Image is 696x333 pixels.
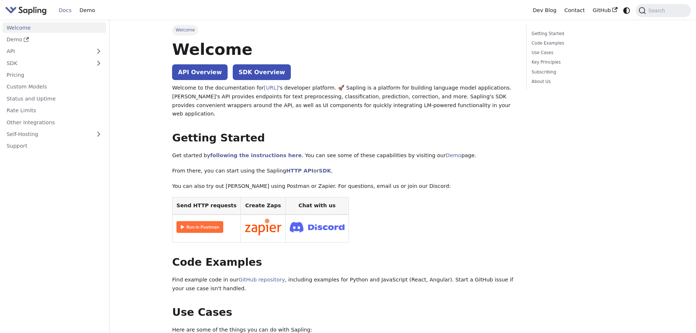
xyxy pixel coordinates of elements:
[3,93,106,104] a: Status and Uptime
[172,64,228,80] a: API Overview
[172,132,516,145] h2: Getting Started
[172,25,516,35] nav: Breadcrumbs
[245,219,281,235] img: Connect in Zapier
[5,5,49,16] a: Sapling.aiSapling.ai
[264,85,278,91] a: [URL]
[532,78,631,85] a: About Us
[5,5,47,16] img: Sapling.ai
[3,105,106,116] a: Rate Limits
[239,277,285,283] a: GitHub repository
[532,30,631,37] a: Getting Started
[319,168,331,174] a: SDK
[3,46,91,57] a: API
[286,168,313,174] a: HTTP API
[76,5,99,16] a: Demo
[3,82,106,92] a: Custom Models
[532,49,631,56] a: Use Cases
[210,152,301,158] a: following the instructions here
[172,197,241,215] th: Send HTTP requests
[3,34,106,45] a: Demo
[3,22,106,33] a: Welcome
[172,167,516,175] p: From there, you can start using the Sapling or .
[172,151,516,160] p: Get started by . You can see some of these capabilities by visiting our page.
[241,197,286,215] th: Create Zaps
[172,276,516,293] p: Find example code in our , including examples for Python and JavaScript (React, Angular). Start a...
[3,58,91,68] a: SDK
[172,25,198,35] span: Welcome
[172,256,516,269] h2: Code Examples
[55,5,76,16] a: Docs
[646,8,669,14] span: Search
[172,84,516,118] p: Welcome to the documentation for 's developer platform. 🚀 Sapling is a platform for building lang...
[172,39,516,59] h1: Welcome
[290,220,345,235] img: Join Discord
[91,58,106,68] button: Expand sidebar category 'SDK'
[176,221,223,233] img: Run in Postman
[532,40,631,47] a: Code Examples
[3,129,106,140] a: Self-Hosting
[3,117,106,128] a: Other Integrations
[532,59,631,66] a: Key Principles
[529,5,560,16] a: Dev Blog
[636,4,691,17] button: Search (Command+K)
[589,5,621,16] a: GitHub
[560,5,589,16] a: Contact
[172,306,516,319] h2: Use Cases
[621,5,632,16] button: Switch between dark and light mode (currently system mode)
[3,70,106,80] a: Pricing
[233,64,291,80] a: SDK Overview
[532,69,631,76] a: Subscribing
[3,141,106,151] a: Support
[91,46,106,57] button: Expand sidebar category 'API'
[446,152,461,158] a: Demo
[285,197,349,215] th: Chat with us
[172,182,516,191] p: You can also try out [PERSON_NAME] using Postman or Zapier. For questions, email us or join our D...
